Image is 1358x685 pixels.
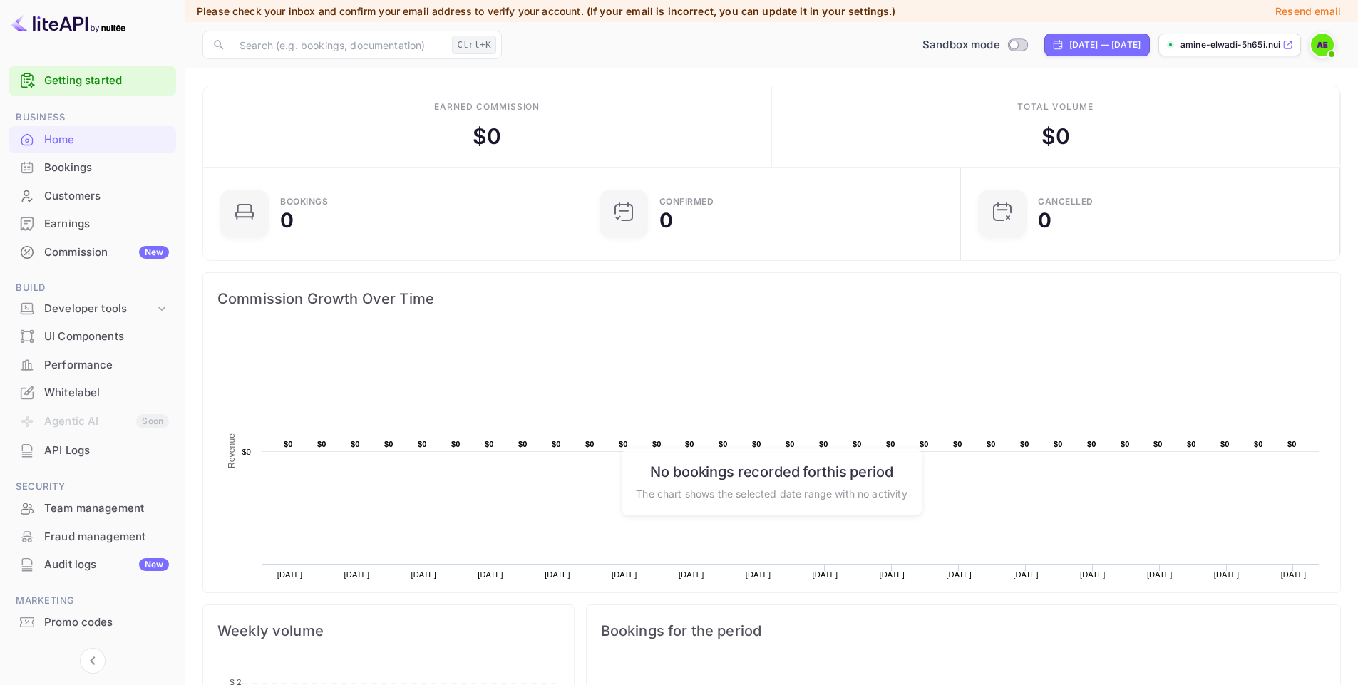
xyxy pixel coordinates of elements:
[44,443,169,459] div: API Logs
[719,440,728,448] text: $0
[1038,197,1094,206] div: CANCELLED
[9,182,176,209] a: Customers
[9,551,176,579] div: Audit logsNew
[1121,440,1130,448] text: $0
[585,440,595,448] text: $0
[44,557,169,573] div: Audit logs
[9,379,176,407] div: Whitelabel
[80,648,106,674] button: Collapse navigation
[11,11,125,34] img: LiteAPI logo
[1080,570,1106,579] text: [DATE]
[44,385,169,401] div: Whitelabel
[1287,440,1297,448] text: $0
[917,37,1033,53] div: Switch to Production mode
[9,280,176,296] span: Build
[9,110,176,125] span: Business
[9,210,176,238] div: Earnings
[44,244,169,261] div: Commission
[1180,38,1280,51] p: amine-elwadi-5h65i.nui...
[612,570,637,579] text: [DATE]
[485,440,494,448] text: $0
[685,440,694,448] text: $0
[451,440,461,448] text: $0
[44,160,169,176] div: Bookings
[197,5,584,17] span: Please check your inbox and confirm your email address to verify your account.
[1281,570,1307,579] text: [DATE]
[280,210,294,230] div: 0
[819,440,828,448] text: $0
[9,323,176,349] a: UI Components
[601,619,1326,642] span: Bookings for the period
[9,609,176,637] div: Promo codes
[9,239,176,267] div: CommissionNew
[384,440,393,448] text: $0
[411,570,436,579] text: [DATE]
[746,570,771,579] text: [DATE]
[139,246,169,259] div: New
[679,570,704,579] text: [DATE]
[922,37,1000,53] span: Sandbox mode
[9,479,176,495] span: Security
[44,500,169,517] div: Team management
[761,592,797,602] text: Revenue
[1275,4,1341,19] p: Resend email
[886,440,895,448] text: $0
[1038,210,1051,230] div: 0
[9,551,176,577] a: Audit logsNew
[587,5,896,17] span: (If your email is incorrect, you can update it in your settings.)
[44,73,169,89] a: Getting started
[231,31,446,59] input: Search (e.g. bookings, documentation)
[946,570,972,579] text: [DATE]
[659,197,714,206] div: Confirmed
[9,351,176,378] a: Performance
[9,593,176,609] span: Marketing
[217,287,1326,310] span: Commission Growth Over Time
[1311,34,1334,56] img: Amine ELWADI
[9,523,176,551] div: Fraud management
[853,440,862,448] text: $0
[44,614,169,631] div: Promo codes
[9,182,176,210] div: Customers
[652,440,662,448] text: $0
[9,323,176,351] div: UI Components
[473,120,501,153] div: $ 0
[9,523,176,550] a: Fraud management
[1087,440,1096,448] text: $0
[44,216,169,232] div: Earnings
[44,132,169,148] div: Home
[9,379,176,406] a: Whitelabel
[659,210,673,230] div: 0
[44,301,155,317] div: Developer tools
[9,297,176,321] div: Developer tools
[1147,570,1173,579] text: [DATE]
[1041,120,1070,153] div: $ 0
[317,440,326,448] text: $0
[284,440,293,448] text: $0
[9,609,176,635] a: Promo codes
[418,440,427,448] text: $0
[987,440,996,448] text: $0
[9,495,176,522] div: Team management
[139,558,169,571] div: New
[920,440,929,448] text: $0
[44,529,169,545] div: Fraud management
[1054,440,1063,448] text: $0
[1153,440,1163,448] text: $0
[227,433,237,468] text: Revenue
[478,570,503,579] text: [DATE]
[9,437,176,463] a: API Logs
[1017,101,1094,113] div: Total volume
[44,329,169,345] div: UI Components
[786,440,795,448] text: $0
[344,570,370,579] text: [DATE]
[280,197,328,206] div: Bookings
[636,463,907,480] h6: No bookings recorded for this period
[9,210,176,237] a: Earnings
[1069,38,1141,51] div: [DATE] — [DATE]
[9,126,176,153] a: Home
[351,440,360,448] text: $0
[636,485,907,500] p: The chart shows the selected date range with no activity
[9,126,176,154] div: Home
[9,154,176,180] a: Bookings
[9,66,176,96] div: Getting started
